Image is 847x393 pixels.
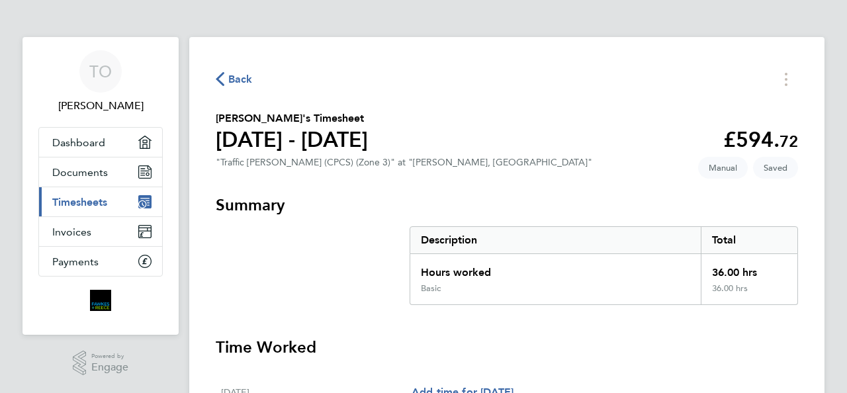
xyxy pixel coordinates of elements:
a: Invoices [39,217,162,246]
span: Documents [52,166,108,179]
img: bromak-logo-retina.png [90,290,111,311]
a: Payments [39,247,162,276]
button: Timesheets Menu [774,69,798,89]
div: Description [410,227,701,253]
h2: [PERSON_NAME]'s Timesheet [216,110,368,126]
span: Dashboard [52,136,105,149]
div: 36.00 hrs [701,254,797,283]
span: Invoices [52,226,91,238]
span: This timesheet is Saved. [753,157,798,179]
span: TO [89,63,112,80]
a: Dashboard [39,128,162,157]
a: Documents [39,157,162,187]
span: Engage [91,362,128,373]
span: Tega Oweh [38,98,163,114]
a: Go to home page [38,290,163,311]
a: Powered byEngage [73,351,129,376]
div: Summary [410,226,798,305]
a: TO[PERSON_NAME] [38,50,163,114]
h1: [DATE] - [DATE] [216,126,368,153]
span: Timesheets [52,196,107,208]
h3: Summary [216,195,798,216]
button: Back [216,71,253,87]
a: Timesheets [39,187,162,216]
nav: Main navigation [22,37,179,335]
div: Total [701,227,797,253]
span: Back [228,71,253,87]
span: This timesheet was manually created. [698,157,748,179]
h3: Time Worked [216,337,798,358]
div: Basic [421,283,441,294]
span: 72 [780,132,798,151]
div: "Traffic [PERSON_NAME] (CPCS) (Zone 3)" at "[PERSON_NAME], [GEOGRAPHIC_DATA]" [216,157,592,168]
div: Hours worked [410,254,701,283]
div: 36.00 hrs [701,283,797,304]
span: Powered by [91,351,128,362]
span: Payments [52,255,99,268]
app-decimal: £594. [723,127,798,152]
